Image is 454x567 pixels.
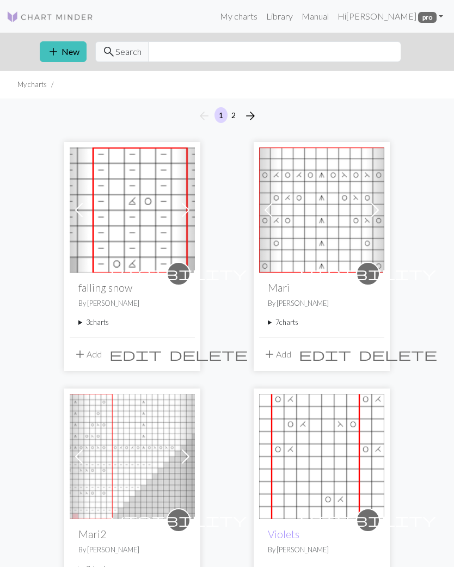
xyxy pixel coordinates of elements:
li: My charts [17,79,47,90]
span: add [47,44,60,59]
span: delete [359,347,437,362]
summary: 7charts [268,317,376,328]
a: Library [262,5,297,27]
img: Logo [7,10,94,23]
p: By [PERSON_NAME] [78,545,186,555]
button: New [40,41,87,62]
i: private [111,263,247,285]
button: Edit [106,344,165,365]
span: delete [169,347,248,362]
summary: 3charts [78,317,186,328]
span: add [73,347,87,362]
i: private [300,263,436,285]
span: edit [299,347,351,362]
a: Mari2 [70,450,195,460]
p: By [PERSON_NAME] [268,298,376,309]
button: Edit [295,344,355,365]
p: By [PERSON_NAME] [78,298,186,309]
p: By [PERSON_NAME] [268,545,376,555]
button: 2 [227,107,240,123]
h2: Mari2 [78,528,186,540]
a: Mariquilla A [259,204,384,214]
button: 1 [214,107,228,123]
button: Delete [355,344,441,365]
img: Mariquilla A [259,147,384,273]
a: Manual [297,5,333,27]
img: Mari2 [70,394,195,519]
span: search [102,44,115,59]
button: Add [259,344,295,365]
span: add [263,347,276,362]
i: Next [244,109,257,122]
button: Add [70,344,106,365]
span: visibility [300,265,436,282]
span: visibility [111,511,247,528]
a: Hi[PERSON_NAME] pro [333,5,447,27]
span: visibility [300,511,436,528]
a: falling snow [70,204,195,214]
i: Edit [299,348,351,361]
img: falling snow [70,147,195,273]
a: Violets [259,450,384,460]
span: arrow_forward [244,108,257,124]
button: Next [240,107,261,125]
nav: Page navigation [193,107,261,125]
span: Search [115,45,142,58]
i: Edit [109,348,162,361]
h2: falling snow [78,281,186,294]
a: Violets [268,528,299,540]
span: edit [109,347,162,362]
span: pro [418,12,437,23]
i: private [111,509,247,531]
button: Delete [165,344,251,365]
span: visibility [111,265,247,282]
h2: Mari [268,281,376,294]
img: Violets [259,394,384,519]
i: private [300,509,436,531]
a: My charts [216,5,262,27]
